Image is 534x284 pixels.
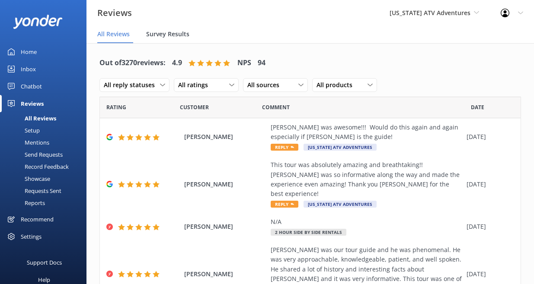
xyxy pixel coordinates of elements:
a: Reports [5,197,86,209]
span: Reply [271,144,298,151]
div: Chatbot [21,78,42,95]
span: Date [180,103,209,111]
span: Date [106,103,126,111]
div: Reviews [21,95,44,112]
img: yonder-white-logo.png [13,15,63,29]
span: 2 Hour Side by Side Rentals [271,229,346,236]
h4: 94 [258,57,265,69]
div: Recommend [21,211,54,228]
span: [PERSON_NAME] [184,180,266,189]
div: Requests Sent [5,185,61,197]
a: Showcase [5,173,86,185]
span: Survey Results [146,30,189,38]
h3: Reviews [97,6,132,20]
a: All Reviews [5,112,86,124]
a: Setup [5,124,86,136]
span: All reply statuses [104,80,160,90]
div: [DATE] [467,180,510,189]
div: This tour was absolutely amazing and breathtaking!! [PERSON_NAME] was so informative along the wa... [271,160,462,199]
span: All sources [247,80,285,90]
h4: Out of 3270 reviews: [99,57,166,69]
div: [PERSON_NAME] was awesome!!! Would do this again and again especially if [PERSON_NAME] is the guide! [271,123,462,142]
span: [PERSON_NAME] [184,269,266,279]
div: [DATE] [467,132,510,142]
span: All ratings [178,80,213,90]
a: Record Feedback [5,161,86,173]
span: [US_STATE] ATV Adventures [390,9,470,17]
div: Send Requests [5,148,63,161]
div: [DATE] [467,222,510,231]
div: Record Feedback [5,161,69,173]
div: Support Docs [27,254,62,271]
div: Mentions [5,136,49,148]
div: [DATE] [467,269,510,279]
h4: 4.9 [172,57,182,69]
span: All products [317,80,358,90]
span: All Reviews [97,30,130,38]
div: Setup [5,124,40,136]
div: N/A [271,217,462,227]
a: Requests Sent [5,185,86,197]
div: Home [21,43,37,60]
span: [PERSON_NAME] [184,132,266,142]
span: Date [471,103,484,111]
div: All Reviews [5,112,56,124]
a: Send Requests [5,148,86,161]
div: Inbox [21,60,36,78]
h4: NPS [237,57,251,69]
a: Mentions [5,136,86,148]
div: Reports [5,197,45,209]
span: Question [262,103,290,111]
div: Settings [21,228,42,245]
span: [US_STATE] ATV Adventures [304,144,377,151]
span: [US_STATE] ATV Adventures [304,201,377,208]
span: Reply [271,201,298,208]
span: [PERSON_NAME] [184,222,266,231]
div: Showcase [5,173,50,185]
